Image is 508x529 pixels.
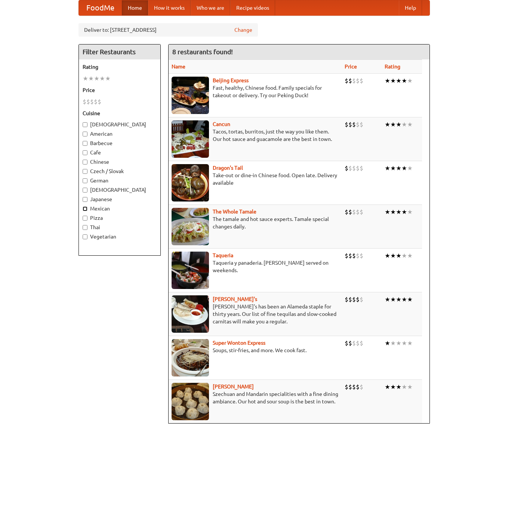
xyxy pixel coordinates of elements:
[83,149,157,156] label: Cafe
[148,0,191,15] a: How it works
[385,252,390,260] li: ★
[348,339,352,347] li: $
[172,164,209,202] img: dragon.jpg
[213,165,243,171] a: Dragon's Tail
[86,98,90,106] li: $
[172,120,209,158] img: cancun.jpg
[352,77,356,85] li: $
[390,208,396,216] li: ★
[401,208,407,216] li: ★
[213,252,233,258] a: Taqueria
[83,177,157,184] label: German
[399,0,422,15] a: Help
[90,98,94,106] li: $
[348,120,352,129] li: $
[83,178,87,183] input: German
[83,160,87,164] input: Chinese
[213,121,230,127] a: Cancun
[83,224,157,231] label: Thai
[83,225,87,230] input: Thai
[88,74,94,83] li: ★
[360,120,363,129] li: $
[356,339,360,347] li: $
[352,252,356,260] li: $
[356,383,360,391] li: $
[352,295,356,304] li: $
[172,303,339,325] p: [PERSON_NAME]'s has been an Alameda staple for thirty years. Our list of fine tequilas and slow-c...
[356,164,360,172] li: $
[83,169,87,174] input: Czech / Slovak
[83,233,157,240] label: Vegetarian
[213,296,257,302] b: [PERSON_NAME]'s
[83,158,157,166] label: Chinese
[401,252,407,260] li: ★
[83,206,87,211] input: Mexican
[172,208,209,245] img: wholetamale.jpg
[213,209,256,215] a: The Whole Tamale
[94,74,99,83] li: ★
[83,121,157,128] label: [DEMOGRAPHIC_DATA]
[401,120,407,129] li: ★
[172,339,209,376] img: superwonton.jpg
[401,164,407,172] li: ★
[83,98,86,106] li: $
[396,120,401,129] li: ★
[83,188,87,193] input: [DEMOGRAPHIC_DATA]
[83,110,157,117] h5: Cuisine
[78,23,258,37] div: Deliver to: [STREET_ADDRESS]
[360,295,363,304] li: $
[172,64,185,70] a: Name
[390,339,396,347] li: ★
[172,390,339,405] p: Szechuan and Mandarin specialities with a fine dining ambiance. Our hot and sour soup is the best...
[396,383,401,391] li: ★
[396,252,401,260] li: ★
[385,164,390,172] li: ★
[385,120,390,129] li: ★
[360,208,363,216] li: $
[345,252,348,260] li: $
[390,252,396,260] li: ★
[83,86,157,94] h5: Price
[172,252,209,289] img: taqueria.jpg
[348,208,352,216] li: $
[172,77,209,114] img: beijing.jpg
[356,252,360,260] li: $
[385,339,390,347] li: ★
[385,383,390,391] li: ★
[360,252,363,260] li: $
[360,164,363,172] li: $
[396,295,401,304] li: ★
[390,383,396,391] li: ★
[345,164,348,172] li: $
[83,167,157,175] label: Czech / Slovak
[356,295,360,304] li: $
[172,259,339,274] p: Taqueria y panaderia. [PERSON_NAME] served on weekends.
[345,208,348,216] li: $
[83,150,87,155] input: Cafe
[172,48,233,55] ng-pluralize: 8 restaurants found!
[385,64,400,70] a: Rating
[352,164,356,172] li: $
[356,208,360,216] li: $
[360,77,363,85] li: $
[407,295,413,304] li: ★
[83,196,157,203] label: Japanese
[83,139,157,147] label: Barbecue
[345,64,357,70] a: Price
[172,347,339,354] p: Soups, stir-fries, and more. We cook fast.
[348,383,352,391] li: $
[83,234,87,239] input: Vegetarian
[401,339,407,347] li: ★
[396,77,401,85] li: ★
[401,383,407,391] li: ★
[79,0,122,15] a: FoodMe
[396,208,401,216] li: ★
[390,164,396,172] li: ★
[83,74,88,83] li: ★
[385,77,390,85] li: ★
[213,384,254,390] a: [PERSON_NAME]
